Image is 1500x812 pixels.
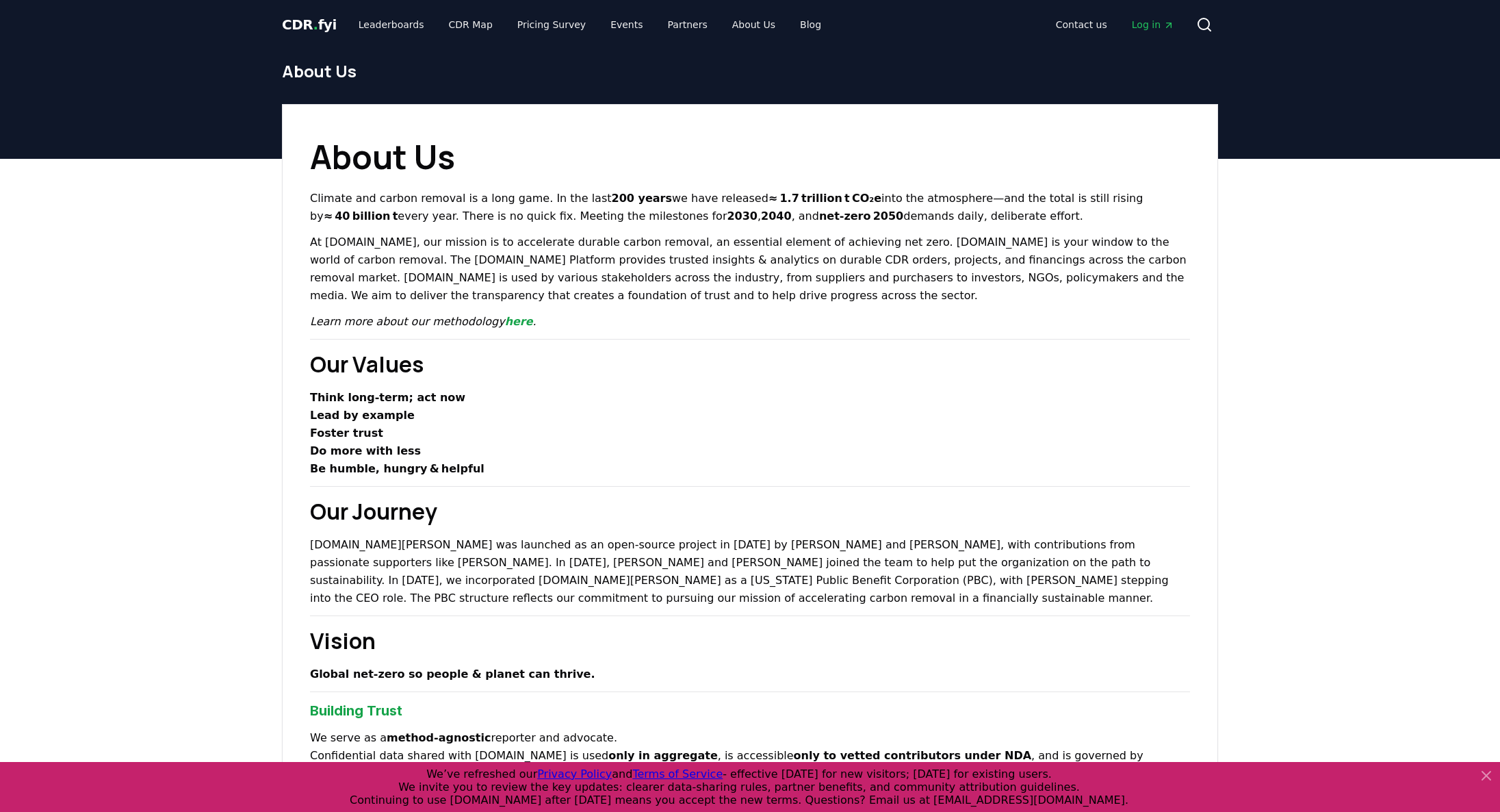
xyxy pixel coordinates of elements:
strong: Be humble, hungry & helpful [310,462,484,475]
strong: method‑agnostic [387,731,491,744]
a: About Us [721,12,786,37]
a: Log in [1121,12,1185,37]
strong: Global net‑zero so people & planet can thrive. [310,668,595,681]
a: here [505,315,533,328]
a: Blog [789,12,832,37]
span: Log in [1132,18,1174,31]
strong: ≈ 40 billion t [324,210,398,223]
h2: Our Values [310,348,1190,381]
strong: 200 years [612,192,672,205]
em: Learn more about our methodology . [310,315,536,328]
a: Events [599,12,654,37]
a: CDR.fyi [282,15,337,34]
a: Leaderboards [348,12,435,37]
strong: ≈ 1.7 trillion t CO₂e [768,192,881,205]
h2: Vision [310,624,1190,657]
a: Pricing Survey [506,12,597,37]
h2: Our Journey [310,495,1190,528]
h3: Building Trust [310,700,1190,721]
strong: only in aggregate [608,749,718,762]
p: [DOMAIN_NAME][PERSON_NAME] was launched as an open-source project in [DATE] by [PERSON_NAME] and ... [310,536,1190,607]
a: CDR Map [438,12,504,37]
strong: Do more with less [310,444,421,457]
strong: Lead by example [310,409,415,422]
strong: 2030 [727,210,758,223]
span: CDR fyi [282,16,337,33]
nav: Main [1045,12,1185,37]
strong: 2040 [761,210,792,223]
strong: Foster trust [310,427,383,440]
span: . [313,16,318,33]
p: Climate and carbon removal is a long game. In the last we have released into the atmosphere—and t... [310,190,1190,225]
a: Contact us [1045,12,1118,37]
p: We serve as a reporter and advocate. Confidential data shared with [DOMAIN_NAME] is used , is acc... [310,729,1190,783]
nav: Main [348,12,832,37]
h1: About Us [310,132,1190,181]
a: Partners [657,12,719,37]
strong: net‑zero 2050 [819,210,903,223]
h1: About Us [282,60,1218,82]
p: At [DOMAIN_NAME], our mission is to accelerate durable carbon removal, an essential element of ac... [310,233,1190,305]
strong: Think long‑term; act now [310,391,465,404]
strong: only to vetted contributors under NDA [794,749,1032,762]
